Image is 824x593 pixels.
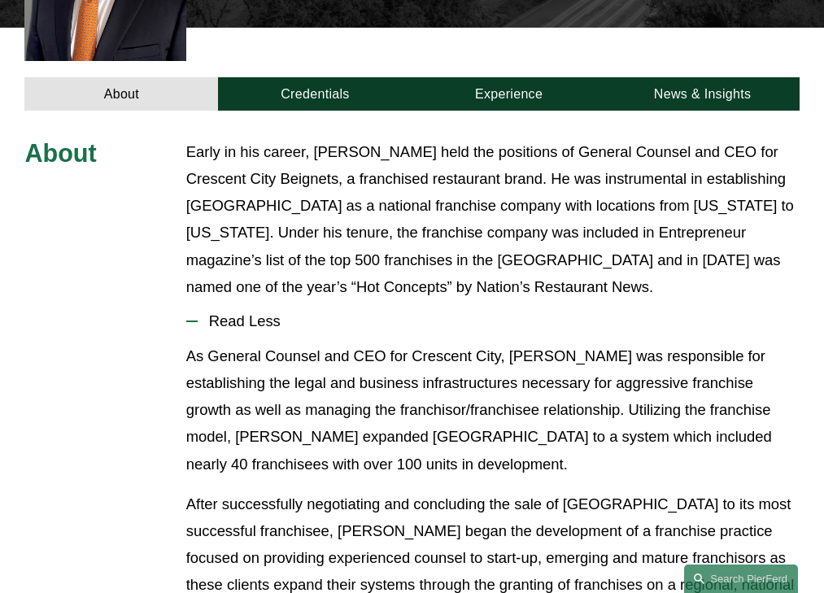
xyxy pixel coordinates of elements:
a: Experience [412,77,606,111]
span: About [24,139,96,167]
p: Early in his career, [PERSON_NAME] held the positions of General Counsel and CEO for Crescent Cit... [186,138,800,300]
button: Read Less [186,300,800,342]
p: As General Counsel and CEO for Crescent City, [PERSON_NAME] was responsible for establishing the ... [186,342,800,477]
a: Credentials [218,77,412,111]
a: News & Insights [606,77,800,111]
span: Read Less [198,312,800,330]
a: About [24,77,218,111]
a: Search this site [684,565,798,593]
